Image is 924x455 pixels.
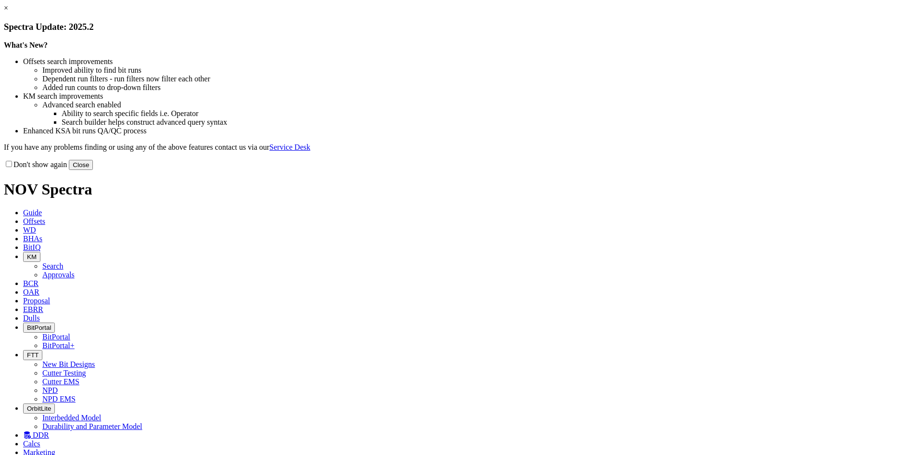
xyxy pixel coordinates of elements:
span: EBRR [23,305,43,313]
span: FTT [27,351,38,359]
a: Service Desk [269,143,310,151]
p: If you have any problems finding or using any of the above features contact us via our [4,143,920,152]
a: BitPortal [42,333,70,341]
a: NPD EMS [42,395,76,403]
li: Dependent run filters - run filters now filter each other [42,75,920,83]
a: BitPortal+ [42,341,75,350]
a: NPD [42,386,58,394]
span: BitIQ [23,243,40,251]
li: Enhanced KSA bit runs QA/QC process [23,127,920,135]
strong: What's New? [4,41,48,49]
li: Offsets search improvements [23,57,920,66]
a: New Bit Designs [42,360,95,368]
span: BitPortal [27,324,51,331]
a: Approvals [42,271,75,279]
input: Don't show again [6,161,12,167]
span: OrbitLite [27,405,51,412]
li: Improved ability to find bit runs [42,66,920,75]
li: KM search improvements [23,92,920,101]
span: BCR [23,279,38,287]
h3: Spectra Update: 2025.2 [4,22,920,32]
li: Ability to search specific fields i.e. Operator [62,109,920,118]
li: Search builder helps construct advanced query syntax [62,118,920,127]
label: Don't show again [4,160,67,169]
span: WD [23,226,36,234]
span: OAR [23,288,39,296]
span: Offsets [23,217,45,225]
span: Proposal [23,297,50,305]
span: BHAs [23,234,42,243]
li: Added run counts to drop-down filters [42,83,920,92]
a: Search [42,262,64,270]
h1: NOV Spectra [4,181,920,198]
a: × [4,4,8,12]
span: Dulls [23,314,40,322]
li: Advanced search enabled [42,101,920,109]
button: Close [69,160,93,170]
span: Calcs [23,440,40,448]
span: KM [27,253,37,260]
a: Cutter Testing [42,369,86,377]
a: Interbedded Model [42,414,101,422]
a: Cutter EMS [42,377,79,386]
span: Guide [23,208,42,217]
span: DDR [33,431,49,439]
a: Durability and Parameter Model [42,422,142,430]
